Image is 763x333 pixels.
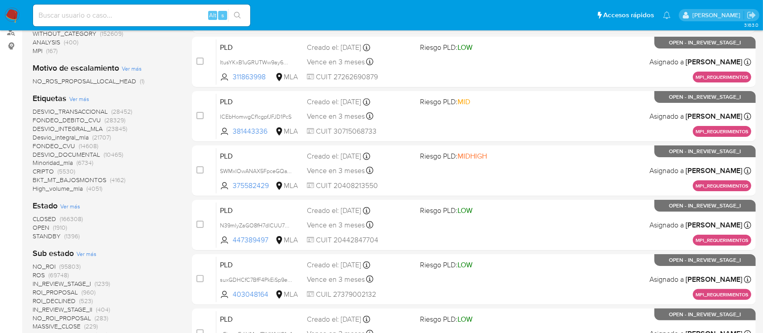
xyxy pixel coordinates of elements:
[744,21,758,29] span: 3.163.0
[228,9,247,22] button: search-icon
[209,11,216,19] span: Alt
[663,11,671,19] a: Notificaciones
[221,11,224,19] span: s
[33,10,250,21] input: Buscar usuario o caso...
[692,11,744,19] p: ezequiel.castrillon@mercadolibre.com
[603,10,654,20] span: Accesos rápidos
[747,10,756,20] a: Salir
